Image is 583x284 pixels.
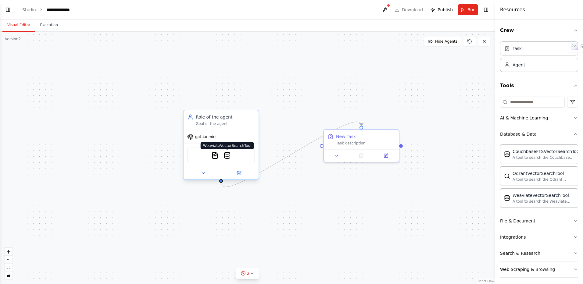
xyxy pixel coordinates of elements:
[2,19,35,32] button: Visual Editor
[438,7,453,13] span: Publish
[196,121,255,126] div: Goal of the agent
[467,7,476,13] span: Run
[458,4,478,15] button: Run
[500,131,537,137] div: Database & Data
[195,134,216,139] span: gpt-4o-mini
[500,234,526,240] div: Integrations
[196,114,255,120] div: Role of the agent
[5,248,13,256] button: zoom in
[478,279,494,283] a: React Flow attribution
[222,169,256,177] button: Open in side panel
[5,272,13,279] button: toggle interactivity
[500,110,578,126] button: AI & Machine Learning
[500,22,578,39] button: Crew
[500,94,578,282] div: Tools
[513,155,580,160] div: A tool to search the Couchbase database for relevant information on internal documents.
[500,261,578,277] button: Web Scraping & Browsing
[500,250,540,256] div: Search & Research
[513,199,574,204] div: A tool to search the Weaviate database for relevant information on internal documents.
[5,256,13,264] button: zoom out
[500,39,578,77] div: Crew
[513,62,525,68] div: Agent
[513,177,574,182] div: A tool to search the Qdrant database for relevant information on internal documents.
[500,6,525,13] h4: Resources
[500,218,535,224] div: File & Document
[211,152,219,159] img: PDFSearchTool
[500,115,548,121] div: AI & Machine Learning
[247,270,250,276] span: 2
[218,120,364,189] g: Edge from e76311be-850c-40fe-88c8-3a75c1257ab8 to f31ab65d-75ee-41c0-b46b-05339c63ad56
[22,7,36,12] a: Studio
[349,152,374,159] button: No output available
[500,142,578,213] div: Database & Data
[4,5,12,14] button: Show left sidebar
[500,245,578,261] button: Search & Research
[375,152,396,159] button: Open in side panel
[336,133,356,140] div: New Task
[424,37,461,46] button: Hide Agents
[5,248,13,279] div: React Flow controls
[435,39,457,44] span: Hide Agents
[22,7,80,13] nav: breadcrumb
[482,5,490,14] button: Hide right sidebar
[35,19,63,32] button: Execution
[513,148,580,154] div: CouchbaseFTSVectorSearchTool
[504,195,510,201] img: WeaviateVectorSearchTool
[500,213,578,229] button: File & Document
[504,173,510,179] img: QdrantVectorSearchTool
[500,126,578,142] button: Database & Data
[513,45,522,51] div: Task
[500,229,578,245] button: Integrations
[5,264,13,272] button: fit view
[183,111,259,181] div: Role of the agentGoal of the agentgpt-4o-miniPDFSearchToolWeaviateVectorSearchToolWeaviateVectorS...
[323,129,399,162] div: New TaskTask description
[236,268,259,279] button: 2
[224,152,231,159] img: WeaviateVectorSearchTool
[428,4,455,15] button: Publish
[504,151,510,157] img: CouchbaseFTSVectorSearchTool
[500,77,578,94] button: Tools
[500,266,555,272] div: Web Scraping & Browsing
[513,192,574,198] div: WeaviateVectorSearchTool
[5,37,21,41] div: Version 2
[336,141,395,146] div: Task description
[513,170,574,176] div: QdrantVectorSearchTool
